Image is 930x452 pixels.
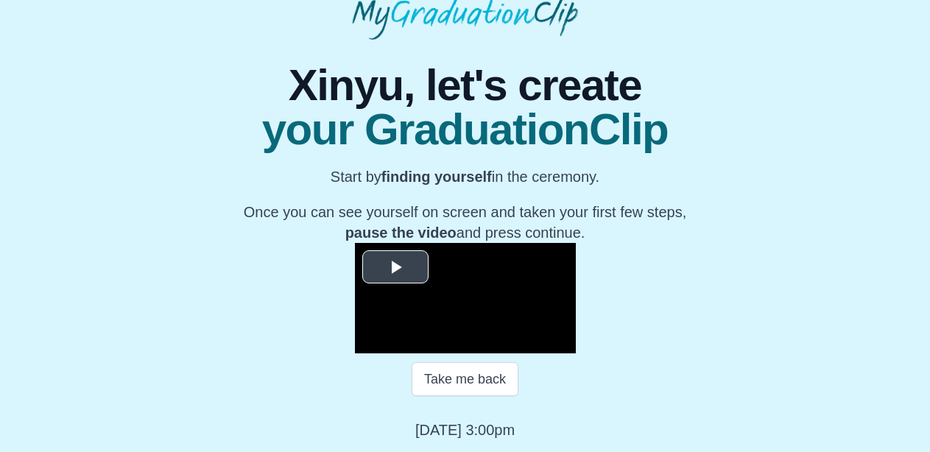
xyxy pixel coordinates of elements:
button: Play Video [362,250,429,283]
p: Once you can see yourself on screen and taken your first few steps, and press continue. [244,202,686,243]
span: Xinyu, let's create [244,63,686,107]
b: pause the video [345,225,457,241]
button: Take me back [412,362,518,396]
div: Video Player [355,243,576,353]
b: finding yourself [381,169,492,185]
span: your GraduationClip [244,107,686,152]
p: Start by in the ceremony. [244,166,686,187]
p: [DATE] 3:00pm [415,420,515,440]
